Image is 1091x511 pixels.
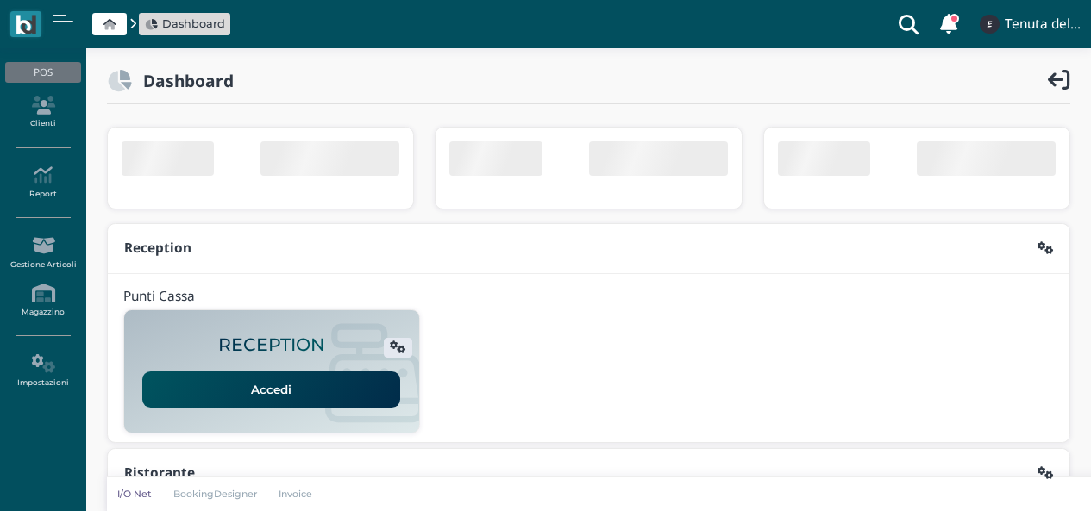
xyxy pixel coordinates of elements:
[5,229,80,277] a: Gestione Articoli
[124,464,195,482] b: Ristorante
[16,15,35,34] img: logo
[1005,17,1081,32] h4: Tenuta del Barco
[124,239,191,257] b: Reception
[5,62,80,83] div: POS
[5,347,80,395] a: Impostazioni
[142,371,400,408] a: Accedi
[117,487,152,501] p: I/O Net
[980,15,999,34] img: ...
[145,16,225,32] a: Dashboard
[162,16,225,32] span: Dashboard
[162,487,268,501] a: BookingDesigner
[132,72,234,90] h2: Dashboard
[5,277,80,324] a: Magazzino
[218,335,325,355] h2: RECEPTION
[5,159,80,206] a: Report
[268,487,324,501] a: Invoice
[5,89,80,136] a: Clienti
[977,3,1081,45] a: ... Tenuta del Barco
[969,458,1076,496] iframe: Help widget launcher
[123,290,195,304] h4: Punti Cassa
